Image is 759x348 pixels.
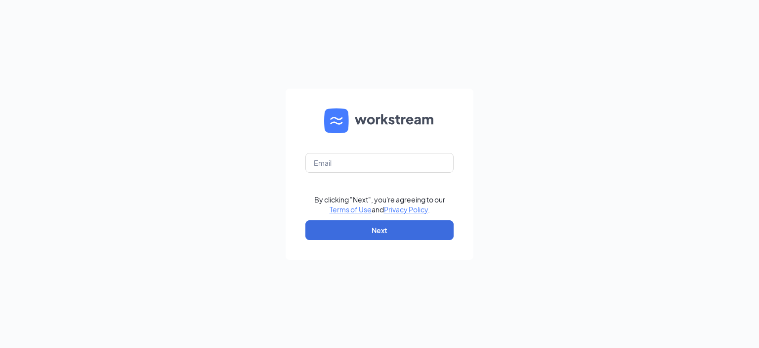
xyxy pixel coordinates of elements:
[384,205,428,214] a: Privacy Policy
[305,220,454,240] button: Next
[324,108,435,133] img: WS logo and Workstream text
[314,195,445,214] div: By clicking "Next", you're agreeing to our and .
[305,153,454,173] input: Email
[330,205,372,214] a: Terms of Use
